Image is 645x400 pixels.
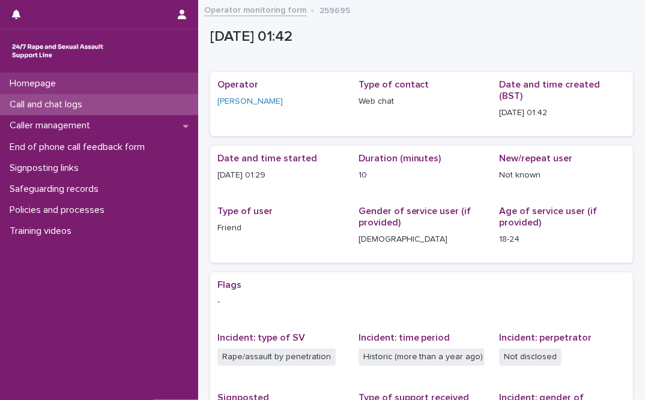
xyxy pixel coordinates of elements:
span: Incident: perpetrator [499,333,592,342]
p: 18-24 [499,233,626,246]
span: Operator [217,80,258,89]
p: [DEMOGRAPHIC_DATA] [359,233,485,246]
span: Incident: time period [359,333,450,342]
span: Incident: type of SV [217,333,305,342]
img: rhQMoQhaT3yELyF149Cw [10,39,106,63]
p: Policies and processes [5,204,114,216]
p: Safeguarding records [5,184,108,195]
span: Date and time created (BST) [499,80,600,101]
p: [DATE] 01:42 [210,28,628,46]
p: [DATE] 01:29 [217,169,344,182]
a: [PERSON_NAME] [217,95,283,108]
p: Call and chat logs [5,99,92,110]
span: Flags [217,280,241,290]
a: Operator monitoring form [204,2,306,16]
p: - [217,296,626,308]
p: Homepage [5,78,65,89]
span: Type of contact [359,80,429,89]
span: Date and time started [217,154,317,163]
p: Training videos [5,225,81,237]
span: Type of user [217,206,273,216]
p: 10 [359,169,485,182]
p: 259695 [319,3,350,16]
span: Rape/assault by penetration [217,348,336,366]
span: Duration (minutes) [359,154,441,163]
p: [DATE] 01:42 [499,107,626,119]
p: Signposting links [5,163,88,174]
p: End of phone call feedback form [5,142,154,153]
span: Not disclosed [499,348,562,366]
span: New/repeat user [499,154,572,163]
p: Not known [499,169,626,182]
span: Gender of service user (if provided) [359,206,471,227]
span: Age of service user (if provided) [499,206,597,227]
p: Web chat [359,95,485,108]
p: Caller management [5,120,100,131]
p: Friend [217,222,344,234]
span: Historic (more than a year ago) [359,348,485,366]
